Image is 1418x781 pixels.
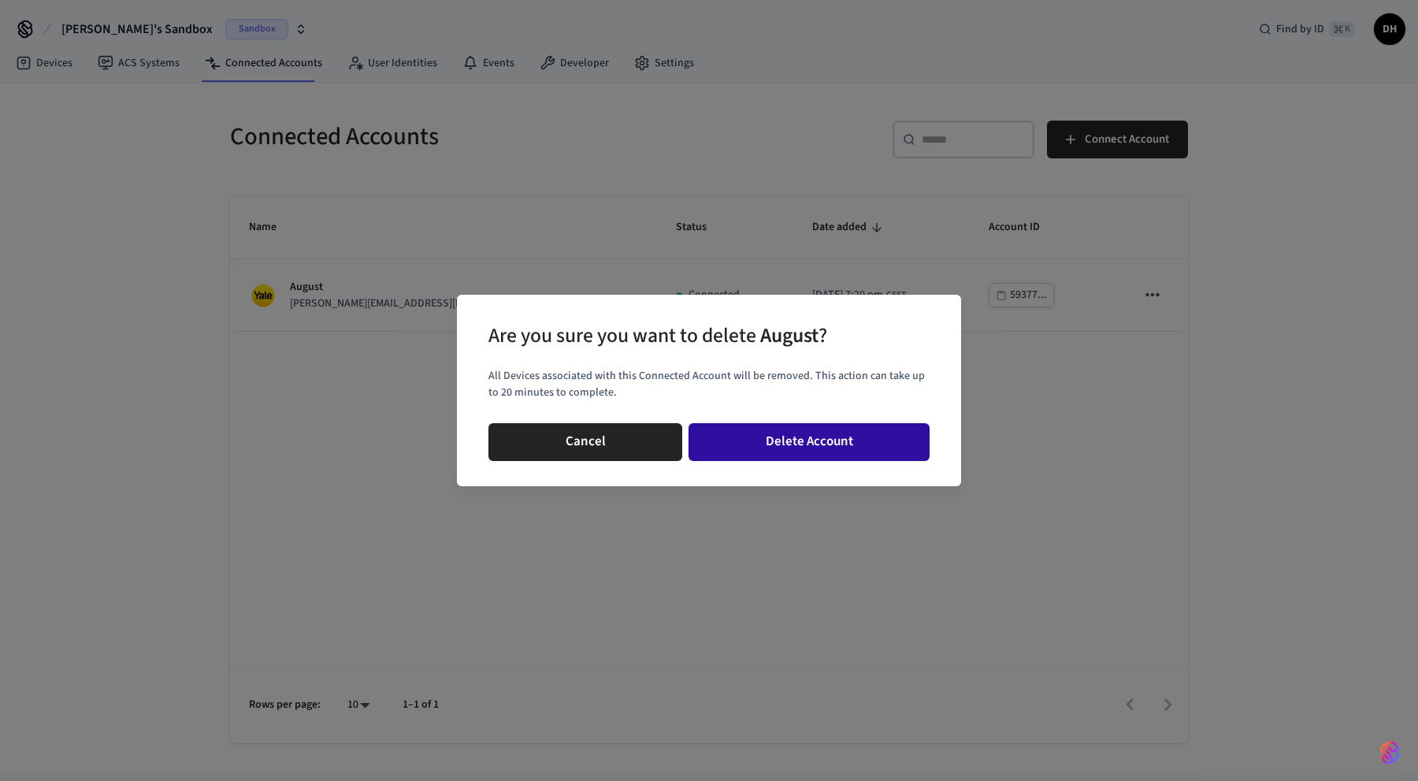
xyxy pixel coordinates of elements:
[488,423,682,461] button: Cancel
[1380,740,1399,765] img: SeamLogoGradient.69752ec5.svg
[488,368,930,401] p: All Devices associated with this Connected Account will be removed. This action can take up to 20...
[689,423,930,461] button: Delete Account
[488,320,827,352] div: Are you sure you want to delete ?
[760,322,819,350] span: August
